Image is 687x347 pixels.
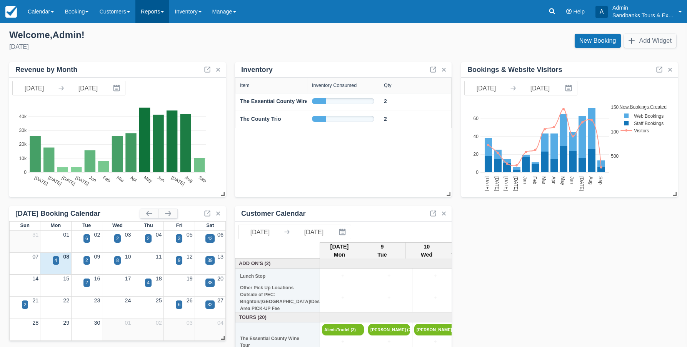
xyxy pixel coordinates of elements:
div: [DATE] Booking Calendar [15,209,140,218]
button: Interact with the calendar and add the check-in date for your trip. [335,225,351,239]
input: End Date [519,81,562,95]
a: 12 [187,254,193,260]
div: 38 [207,279,212,286]
span: Sat [206,222,214,228]
div: 2 [85,279,88,286]
p: Sandbanks Tours & Experiences [612,12,674,19]
span: Mon [51,222,61,228]
a: 14 [32,275,38,282]
a: Tours (20) [237,314,318,321]
a: + [414,338,456,346]
div: 2 [116,235,119,242]
a: 29 [63,320,69,326]
a: 06 [217,232,223,238]
div: 6 [178,301,180,308]
a: + [322,272,364,280]
a: 08 [63,254,69,260]
a: New Booking [575,34,621,48]
span: Fri [176,222,183,228]
input: End Date [67,81,110,95]
a: 23 [94,297,100,304]
a: Add On's (2) [237,260,318,267]
a: 11 [156,254,162,260]
div: Inventory Consumed [312,83,357,88]
a: [PERSON_NAME] (2) [414,324,456,335]
a: 01 [125,320,131,326]
div: 2 [147,235,150,242]
div: 3 [178,235,180,242]
a: The Essential County Wine Tour [240,97,322,105]
div: 8 [116,257,119,264]
strong: 2 [384,98,387,104]
a: 01 [63,232,69,238]
a: AlexisTrudel (2) [322,324,364,335]
div: 2 [85,257,88,264]
div: 39 [207,257,212,264]
a: 16 [94,275,100,282]
th: 9 Tue [359,242,405,259]
a: 27 [217,297,223,304]
a: 17 [125,275,131,282]
a: 25 [156,297,162,304]
div: 2 [24,301,27,308]
a: + [322,294,364,302]
img: checkfront-main-nav-mini-logo.png [5,6,17,18]
th: Other Pick Up Locations Outside of PEC: Brighton/[GEOGRAPHIC_DATA]/Deseronto/[GEOGRAPHIC_DATA] Ar... [235,284,320,312]
a: 03 [125,232,131,238]
div: Bookings & Website Visitors [467,65,562,74]
a: 2 [384,97,387,105]
a: 05 [187,232,193,238]
a: 28 [32,320,38,326]
a: 13 [217,254,223,260]
a: 31 [32,232,38,238]
div: Customer Calendar [241,209,306,218]
div: Revenue by Month [15,65,77,74]
a: 04 [156,232,162,238]
div: A [595,6,608,18]
span: Wed [112,222,123,228]
p: Admin [612,4,674,12]
a: [PERSON_NAME] (2) [368,324,410,335]
div: Inventory [241,65,273,74]
a: 10 [125,254,131,260]
span: Thu [144,222,153,228]
a: 15 [63,275,69,282]
div: 42 [207,235,212,242]
div: 4 [147,279,150,286]
a: 02 [156,320,162,326]
strong: The County Trio [240,116,281,122]
div: 4 [55,257,57,264]
div: Item [240,83,250,88]
div: 9 [178,257,180,264]
a: + [368,272,410,280]
input: Start Date [238,225,282,239]
text: New Bookings Created [620,104,667,109]
a: 30 [94,320,100,326]
a: 19 [187,275,193,282]
a: + [322,338,364,346]
div: 32 [207,301,212,308]
a: 18 [156,275,162,282]
button: Add Widget [624,34,676,48]
a: 07 [32,254,38,260]
a: + [368,338,410,346]
a: The County Trio [240,115,281,123]
a: 21 [32,297,38,304]
i: Help [566,9,572,14]
a: 22 [63,297,69,304]
button: Interact with the calendar and add the check-in date for your trip. [562,81,577,95]
a: + [368,294,410,302]
span: Tue [82,222,91,228]
a: 20 [217,275,223,282]
a: + [414,272,456,280]
input: Start Date [465,81,508,95]
a: + [414,294,456,302]
a: 09 [94,254,100,260]
a: 03 [187,320,193,326]
div: Qty [384,83,392,88]
th: 10 Wed [405,242,448,259]
a: 26 [187,297,193,304]
a: 04 [217,320,223,326]
a: 02 [94,232,100,238]
div: [DATE] [9,42,337,52]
